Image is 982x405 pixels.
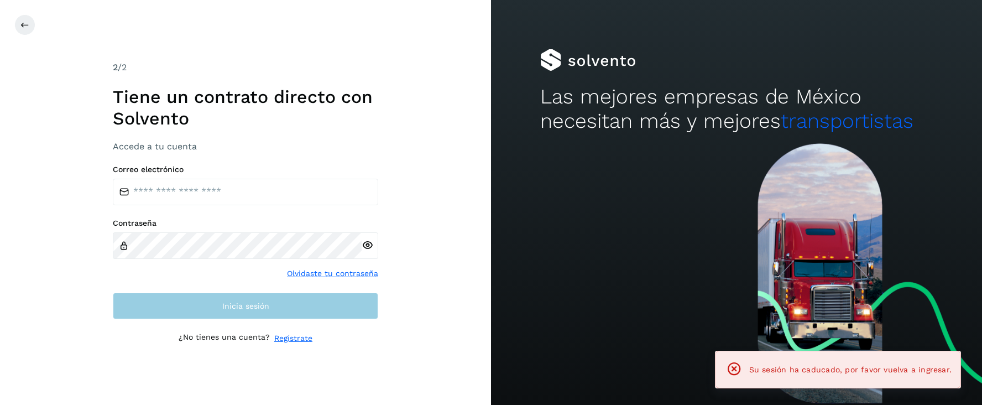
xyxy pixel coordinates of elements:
h3: Accede a tu cuenta [113,141,378,152]
button: Inicia sesión [113,293,378,319]
p: ¿No tienes una cuenta? [179,333,270,344]
h1: Tiene un contrato directo con Solvento [113,86,378,129]
span: 2 [113,62,118,72]
h2: Las mejores empresas de México necesitan más y mejores [540,85,933,134]
span: transportistas [781,109,913,133]
a: Regístrate [274,333,312,344]
span: Su sesión ha caducado, por favor vuelva a ingresar. [749,365,952,374]
div: /2 [113,61,378,74]
span: Inicia sesión [222,302,269,310]
label: Contraseña [113,219,378,228]
a: Olvidaste tu contraseña [287,268,378,279]
label: Correo electrónico [113,165,378,174]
